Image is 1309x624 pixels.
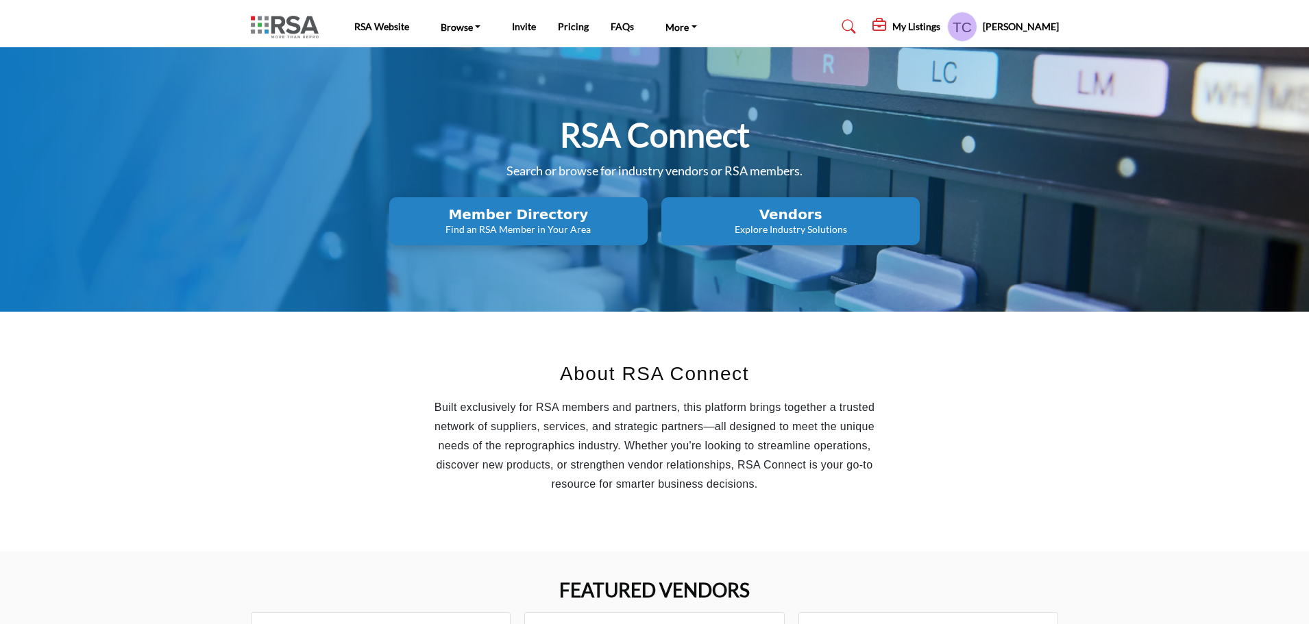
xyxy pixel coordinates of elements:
div: My Listings [872,18,940,35]
button: Member Directory Find an RSA Member in Your Area [389,197,648,245]
p: Explore Industry Solutions [665,223,916,236]
a: Invite [512,21,536,32]
p: Find an RSA Member in Your Area [393,223,644,236]
a: RSA Website [354,21,409,32]
img: Site Logo [251,16,326,38]
h5: My Listings [892,21,940,33]
a: More [656,17,707,36]
a: Browse [431,17,491,36]
h2: About RSA Connect [419,360,891,388]
span: Search or browse for industry vendors or RSA members. [506,163,803,178]
a: Search [829,16,865,38]
h2: Member Directory [393,206,644,223]
button: Vendors Explore Industry Solutions [661,197,920,245]
button: Show hide supplier dropdown [947,12,977,42]
h5: [PERSON_NAME] [983,20,1059,34]
h2: Vendors [665,206,916,223]
h2: FEATURED VENDORS [559,579,750,602]
a: FAQs [611,21,634,32]
a: Pricing [558,21,589,32]
h1: RSA Connect [560,114,750,156]
p: Built exclusively for RSA members and partners, this platform brings together a trusted network o... [419,398,891,494]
